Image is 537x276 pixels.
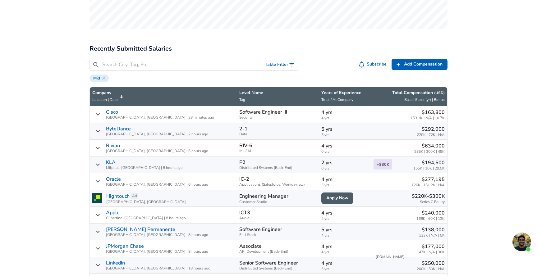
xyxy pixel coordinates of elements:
[239,149,316,153] span: ML / AI
[321,233,369,238] span: 4 yrs
[392,59,447,70] a: Add Compensation
[106,176,121,182] a: Oracle
[374,90,445,103] span: Total Compensation (USD) Base | Stock (yr) | Bonus
[321,260,369,267] p: 4 yrs
[321,209,369,217] p: 4 yrs
[321,150,369,154] span: 0 yrs
[106,210,120,215] a: Apple
[92,90,126,103] span: CompanyLocation | Date
[413,166,445,170] span: 155K | 10K | 29.5K
[417,243,445,250] p: $177,000
[239,90,316,96] p: Level Name
[411,183,445,187] span: 126K | 151.2K | N/A
[92,97,117,102] span: Location | Date
[417,133,445,137] span: 220K | 72K | N/A
[512,233,531,251] div: Open chat
[102,61,259,69] input: Search City, Tag, Etc
[374,161,392,167] a: +$30K
[106,143,120,148] a: Rivian
[321,97,353,102] span: Total / At Company
[239,132,316,136] span: Data
[321,133,369,137] span: 5 yrs
[239,250,316,254] span: API Development (Back-End)
[392,90,445,96] p: Total Compensation
[106,115,214,120] span: [GEOGRAPHIC_DATA], [GEOGRAPHIC_DATA] | 28 minutes ago
[411,109,445,116] p: $163,800
[106,266,210,270] span: [GEOGRAPHIC_DATA], [GEOGRAPHIC_DATA] | 18 hours ago
[131,193,138,199] a: Ad
[321,142,369,150] p: 4 yrs
[239,227,282,232] p: Software Engineer
[106,126,131,132] a: ByteDance
[321,250,369,254] span: 4 yrs
[374,159,392,170] span: + $30K
[106,166,183,170] span: Milpitas, [GEOGRAPHIC_DATA] | 6 hours ago
[239,115,316,120] span: Security
[404,61,443,68] span: Add Compensation
[106,216,186,220] span: Cupertino, [GEOGRAPHIC_DATA] | 8 hours ago
[416,217,445,221] span: 168K | 60K | 12K
[321,267,369,271] span: 3 yrs
[92,193,102,203] img: hightouchlogo.png
[239,260,298,266] p: Senior Software Engineer
[414,150,445,154] span: 285K | 300K | 49K
[106,192,130,200] a: Hightouch
[106,243,144,249] a: JPMorgan Chase
[239,166,316,170] span: Distributed Systems (Back-End)
[106,183,208,187] span: [GEOGRAPHIC_DATA], [GEOGRAPHIC_DATA] | 6 hours ago
[239,109,287,115] p: Software Engineer III
[321,183,369,187] span: 3 yrs
[321,159,369,166] p: 2 yrs
[239,200,316,204] span: Customer Studio
[239,183,316,187] span: Applications (Salesforce, Workday, etc)
[321,166,369,170] span: 0 yrs
[239,176,249,182] p: IC-2
[239,266,316,270] span: Distributed Systems (Back-End)
[416,209,445,217] p: $240,000
[239,126,248,132] p: 2-1
[417,125,445,133] p: $292,000
[414,142,445,150] p: $634,000
[106,160,116,165] a: KLA
[404,97,445,102] span: Base | Stock (yr) | Bonus
[417,260,445,267] p: $250,000
[106,227,175,232] a: [PERSON_NAME] Permanente
[262,59,298,70] button: Toggle Search Filters
[358,59,389,70] button: Subscribe
[434,90,445,96] button: (USD)
[413,159,445,166] p: $194,500
[239,210,250,215] p: ICT3
[321,192,353,204] a: Apply Now
[321,217,369,221] span: 4 yrs
[239,143,252,148] p: RIV-6
[106,149,208,153] span: [GEOGRAPHIC_DATA], [GEOGRAPHIC_DATA] | 6 hours ago
[321,243,369,250] p: 4 yrs
[106,200,186,204] span: [GEOGRAPHIC_DATA], [GEOGRAPHIC_DATA]
[106,250,208,254] span: [GEOGRAPHIC_DATA], [GEOGRAPHIC_DATA] | 8 hours ago
[106,233,208,237] span: [GEOGRAPHIC_DATA], [GEOGRAPHIC_DATA] | 8 hours ago
[239,192,316,200] p: Engineering Manager
[92,90,117,96] p: Company
[89,44,447,54] h2: Recently Submitted Salaries
[412,192,445,200] p: $220K-$300K
[239,243,262,249] p: Associate
[411,176,445,183] p: $277,195
[419,226,445,233] p: $138,000
[239,160,246,165] p: P2
[321,90,369,96] p: Years of Experience
[321,116,369,120] span: 4 yrs
[89,75,109,82] div: Mid
[411,116,445,120] span: 153.1K | N/A | 10.7K
[91,76,103,81] span: Mid
[419,233,445,238] span: 133K | N/A | 5K
[106,260,125,266] a: LinkedIn
[239,97,245,102] span: Tag
[417,250,445,254] span: 147K | N/A | 30K
[239,233,316,237] span: Full Stack
[417,267,445,271] span: 200K | 50K | N/A
[106,109,118,115] a: Cisco
[417,200,445,204] span: + Series C Equity
[106,132,208,136] span: [GEOGRAPHIC_DATA], [GEOGRAPHIC_DATA] | 2 hours ago
[321,109,369,116] p: 4 yrs
[321,125,369,133] p: 5 yrs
